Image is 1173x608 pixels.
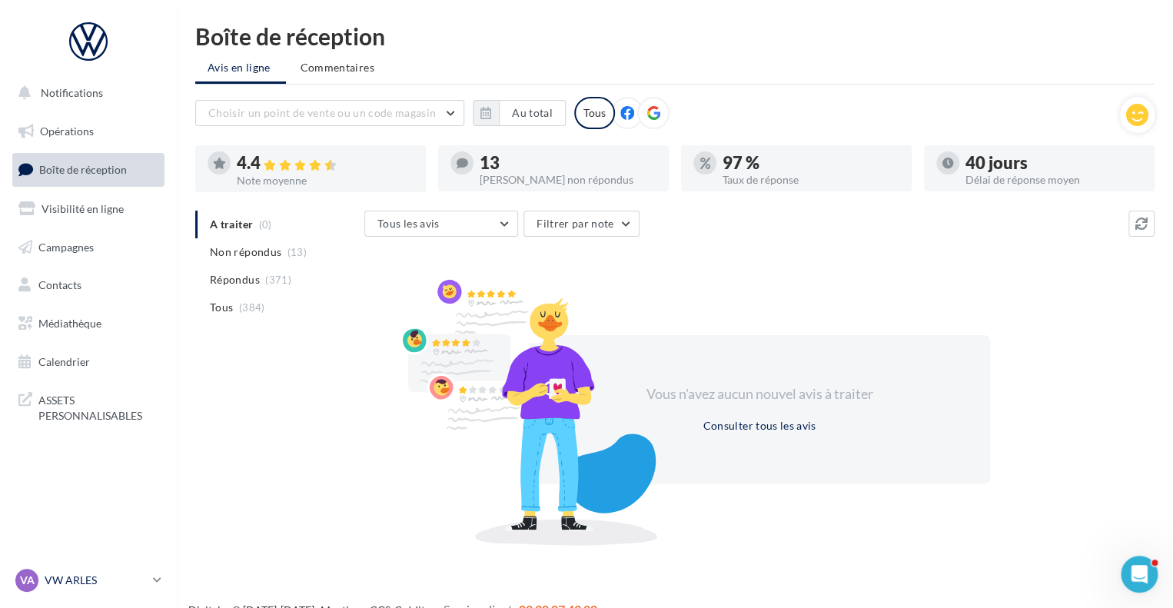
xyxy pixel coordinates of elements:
a: Contacts [9,269,168,301]
a: Calendrier [9,346,168,378]
span: Tous les avis [377,217,440,230]
span: Notifications [41,86,103,99]
span: Non répondus [210,244,281,260]
div: Tous [574,97,615,129]
span: Contacts [38,278,81,291]
span: ASSETS PERSONNALISABLES [38,390,158,423]
button: Tous les avis [364,211,518,237]
a: Campagnes [9,231,168,264]
button: Au total [473,100,566,126]
div: Délai de réponse moyen [965,174,1142,185]
span: Calendrier [38,355,90,368]
span: (384) [239,301,265,314]
a: ASSETS PERSONNALISABLES [9,384,168,429]
span: Opérations [40,125,94,138]
span: VA [20,573,35,588]
span: Tous [210,300,233,315]
span: Visibilité en ligne [42,202,124,215]
button: Choisir un point de vente ou un code magasin [195,100,464,126]
div: 97 % [723,154,899,171]
div: Boîte de réception [195,25,1155,48]
button: Consulter tous les avis [696,417,822,435]
span: Médiathèque [38,317,101,330]
a: Visibilité en ligne [9,193,168,225]
div: 40 jours [965,154,1142,171]
a: Médiathèque [9,307,168,340]
div: 13 [480,154,656,171]
span: Choisir un point de vente ou un code magasin [208,106,436,119]
a: Opérations [9,115,168,148]
span: Commentaires [301,60,374,75]
div: Note moyenne [237,175,414,186]
span: (13) [287,246,307,258]
button: Au total [499,100,566,126]
div: Taux de réponse [723,174,899,185]
a: VA VW ARLES [12,566,164,595]
div: 4.4 [237,154,414,172]
iframe: Intercom live chat [1121,556,1158,593]
p: VW ARLES [45,573,147,588]
button: Notifications [9,77,161,109]
button: Filtrer par note [523,211,640,237]
span: Campagnes [38,240,94,253]
div: Vous n'avez aucun nouvel avis à traiter [627,384,892,404]
div: [PERSON_NAME] non répondus [480,174,656,185]
span: Répondus [210,272,260,287]
span: (371) [265,274,291,286]
span: Boîte de réception [39,163,127,176]
a: Boîte de réception [9,153,168,186]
